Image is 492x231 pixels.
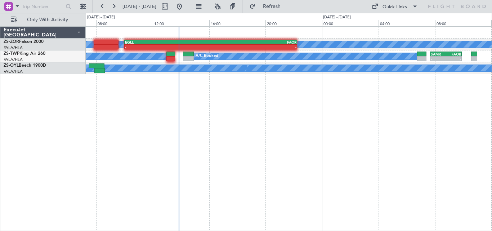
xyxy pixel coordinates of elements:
div: FAOR [446,52,461,56]
div: SAMR [431,52,446,56]
div: 08:00 [435,20,492,26]
button: Quick Links [368,1,421,12]
div: - [431,57,446,61]
div: 20:00 [265,20,322,26]
div: Quick Links [383,4,407,11]
button: Only With Activity [8,14,78,26]
input: Trip Number [22,1,63,12]
div: 00:00 [322,20,379,26]
div: 16:00 [209,20,266,26]
div: - [125,45,211,49]
a: FALA/HLA [4,45,23,50]
span: ZS-TWP [4,52,19,56]
a: FALA/HLA [4,69,23,74]
a: ZS-OYLBeech 1900D [4,63,46,68]
div: [DATE] - [DATE] [87,14,115,21]
div: FAOR [211,40,296,44]
a: ZS-ZORFalcon 2000 [4,40,44,44]
div: - [211,45,296,49]
span: Only With Activity [19,17,76,22]
div: [DATE] - [DATE] [323,14,351,21]
div: EGLL [125,40,211,44]
div: 12:00 [153,20,209,26]
span: Refresh [257,4,287,9]
a: ZS-TWPKing Air 260 [4,52,45,56]
span: ZS-OYL [4,63,19,68]
div: 04:00 [379,20,435,26]
a: FALA/HLA [4,57,23,62]
div: A/C Booked [196,51,218,62]
span: [DATE] - [DATE] [122,3,156,10]
div: - [446,57,461,61]
button: Refresh [246,1,289,12]
span: ZS-ZOR [4,40,19,44]
div: 08:00 [96,20,153,26]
